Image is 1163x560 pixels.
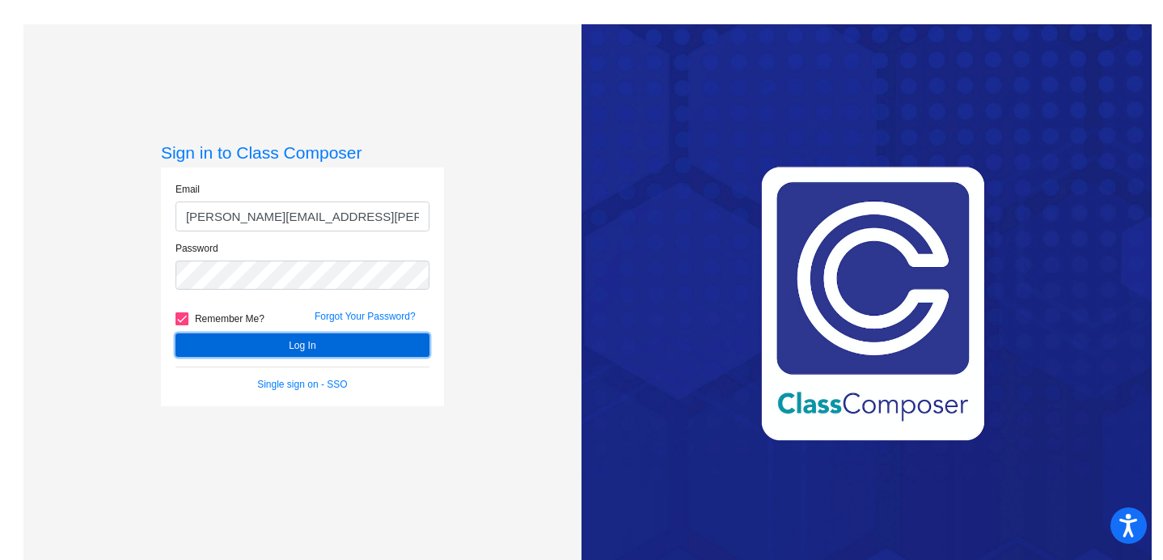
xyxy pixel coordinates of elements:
span: Remember Me? [195,309,264,329]
label: Password [176,241,218,256]
h3: Sign in to Class Composer [161,142,444,163]
label: Email [176,182,200,197]
a: Forgot Your Password? [315,311,416,322]
button: Log In [176,333,429,357]
a: Single sign on - SSO [257,379,347,390]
